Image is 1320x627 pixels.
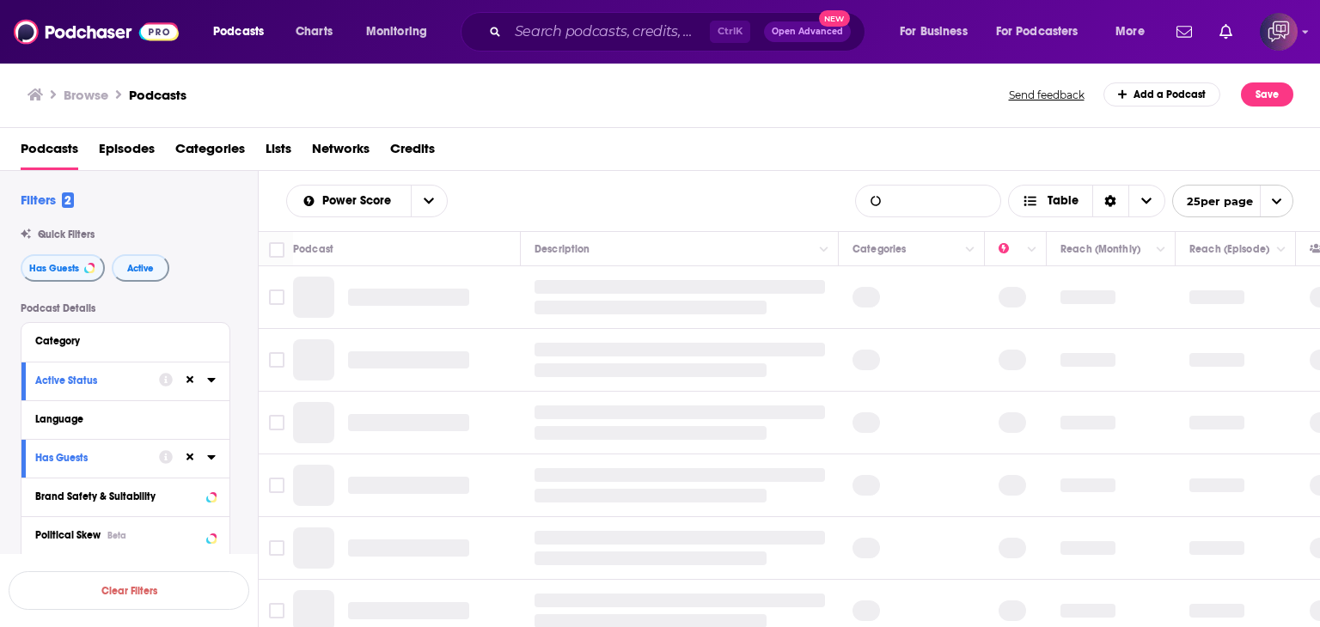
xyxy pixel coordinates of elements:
[477,12,882,52] div: Search podcasts, credits, & more...
[21,192,74,208] h2: Filters
[35,330,216,351] button: Category
[62,192,74,208] span: 2
[390,135,435,170] a: Credits
[284,18,343,46] a: Charts
[201,18,286,46] button: open menu
[287,195,411,207] button: open menu
[888,18,989,46] button: open menu
[38,228,95,240] span: Quick Filters
[1172,185,1293,217] button: open menu
[985,18,1103,46] button: open menu
[1260,13,1298,51] span: Logged in as corioliscompany
[772,27,843,36] span: Open Advanced
[129,87,186,103] a: Podcasts
[322,195,397,207] span: Power Score
[852,239,906,259] div: Categories
[35,529,101,541] span: Political Skew
[900,20,968,44] span: For Business
[269,415,284,430] span: Toggle select row
[29,264,79,273] span: Has Guests
[1060,239,1140,259] div: Reach (Monthly)
[312,135,370,170] a: Networks
[127,264,154,273] span: Active
[175,135,245,170] a: Categories
[21,135,78,170] a: Podcasts
[1260,13,1298,51] button: Show profile menu
[14,15,179,48] img: Podchaser - Follow, Share and Rate Podcasts
[35,369,159,391] button: Active Status
[1103,82,1221,107] a: Add a Podcast
[1151,240,1171,260] button: Column Actions
[366,20,427,44] span: Monitoring
[35,485,216,507] button: Brand Safety & Suitability
[269,540,284,556] span: Toggle select row
[266,135,291,170] a: Lists
[213,20,264,44] span: Podcasts
[35,490,201,502] div: Brand Safety & Suitability
[269,478,284,493] span: Toggle select row
[1115,20,1145,44] span: More
[269,289,284,305] span: Toggle select row
[21,254,105,282] button: Has Guests
[535,239,590,259] div: Description
[293,239,333,259] div: Podcast
[269,352,284,368] span: Toggle select row
[1008,185,1165,217] button: Choose View
[64,87,108,103] h3: Browse
[1022,240,1042,260] button: Column Actions
[1189,239,1269,259] div: Reach (Episode)
[354,18,449,46] button: open menu
[35,413,205,425] div: Language
[819,10,850,27] span: New
[112,254,169,282] button: Active
[1103,18,1166,46] button: open menu
[35,452,148,464] div: Has Guests
[1048,195,1079,207] span: Table
[1173,188,1253,215] span: 25 per page
[411,186,447,216] button: open menu
[1213,17,1239,46] a: Show notifications dropdown
[35,408,216,429] button: Language
[1260,13,1298,51] img: User Profile
[9,571,249,610] button: Clear Filters
[1241,82,1293,107] button: Save
[286,185,448,217] h2: Choose List sort
[764,21,851,42] button: Open AdvancedNew
[107,530,126,541] div: Beta
[996,20,1079,44] span: For Podcasters
[21,302,230,314] p: Podcast Details
[1170,17,1199,46] a: Show notifications dropdown
[35,447,159,468] button: Has Guests
[99,135,155,170] a: Episodes
[960,240,981,260] button: Column Actions
[1004,88,1090,102] button: Send feedback
[35,524,216,545] button: Political SkewBeta
[999,239,1023,259] div: Power Score
[1092,186,1128,216] div: Sort Direction
[1271,240,1292,260] button: Column Actions
[508,18,710,46] input: Search podcasts, credits, & more...
[814,240,834,260] button: Column Actions
[296,20,333,44] span: Charts
[35,374,148,387] div: Active Status
[269,603,284,618] span: Toggle select row
[35,335,205,347] div: Category
[710,21,750,43] span: Ctrl K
